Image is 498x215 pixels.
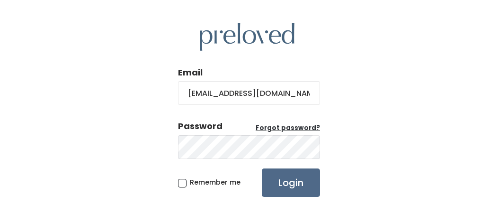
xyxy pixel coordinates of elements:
[178,120,222,132] div: Password
[190,178,240,187] span: Remember me
[256,123,320,133] a: Forgot password?
[178,66,203,79] label: Email
[262,168,320,197] input: Login
[200,23,294,51] img: preloved logo
[256,123,320,132] u: Forgot password?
